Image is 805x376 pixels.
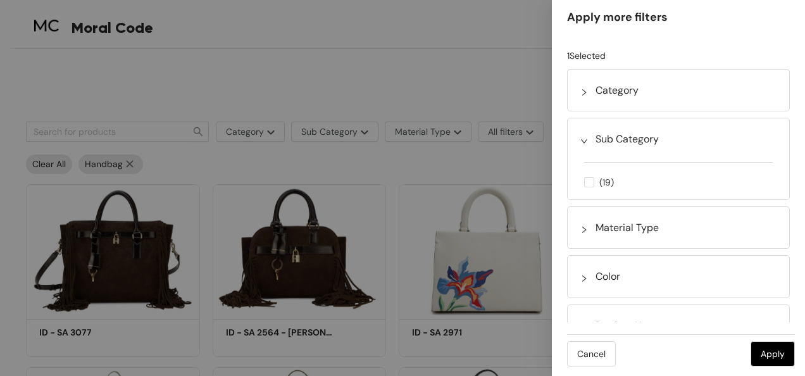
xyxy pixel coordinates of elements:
div: Product Name [574,318,783,346]
div: Sub Category [574,131,783,160]
span: Sub Category [596,131,777,147]
span: Category [596,82,777,98]
div: Category [574,82,783,111]
div: 1 Selected [567,49,790,63]
span: ( 19 ) [594,175,619,189]
span: right [580,89,588,96]
button: Cancel [567,341,616,367]
span: right [580,137,588,145]
span: Product Name [596,318,777,334]
span: right [580,226,588,234]
button: Apply [751,341,795,367]
span: Cancel [577,347,606,361]
span: Material Type [596,220,777,235]
div: Material Type [574,220,783,248]
span: Color [596,268,777,284]
span: right [580,275,588,282]
div: Color [574,268,783,297]
div: Apply more filters [567,10,790,24]
span: Apply [761,347,785,361]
